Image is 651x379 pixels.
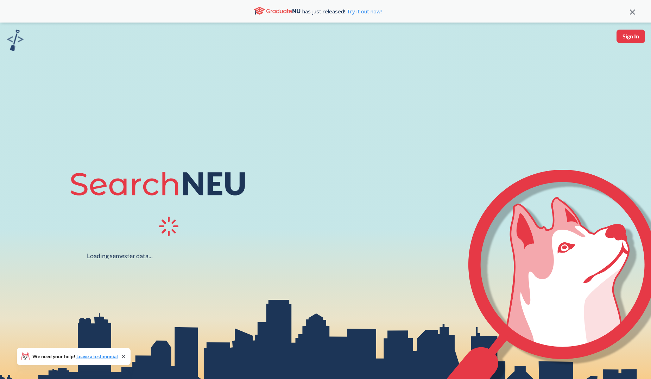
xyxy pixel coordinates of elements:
[32,354,118,359] span: We need your help!
[7,30,24,53] a: sandbox logo
[76,353,118,359] a: Leave a testimonial
[87,252,153,260] div: Loading semester data...
[345,8,382,15] a: Try it out now!
[617,30,645,43] button: Sign In
[7,30,24,51] img: sandbox logo
[302,7,382,15] span: has just released!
